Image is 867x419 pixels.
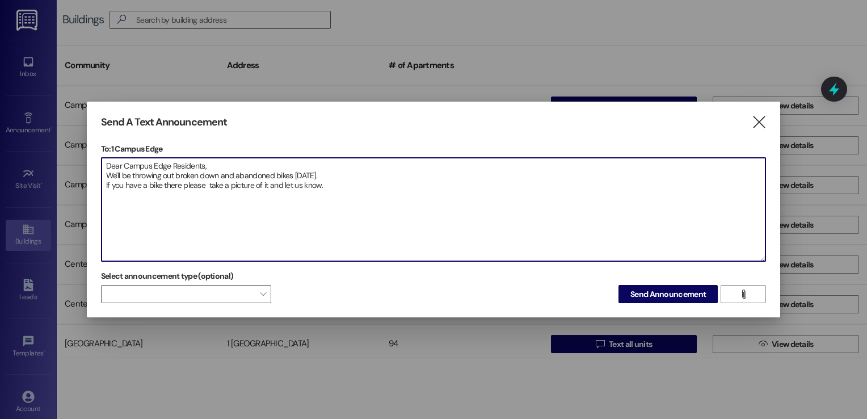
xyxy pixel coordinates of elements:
[739,290,748,299] i: 
[101,143,766,154] p: To: 1 Campus Edge
[618,285,718,303] button: Send Announcement
[102,158,765,261] textarea: Dear Campus Edge Residents, We'll be throwing out broken down and abandoned bikes [DATE]. If you ...
[630,288,706,300] span: Send Announcement
[751,116,767,128] i: 
[101,267,234,285] label: Select announcement type (optional)
[101,116,227,129] h3: Send A Text Announcement
[101,157,766,262] div: Dear Campus Edge Residents, We'll be throwing out broken down and abandoned bikes [DATE]. If you ...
